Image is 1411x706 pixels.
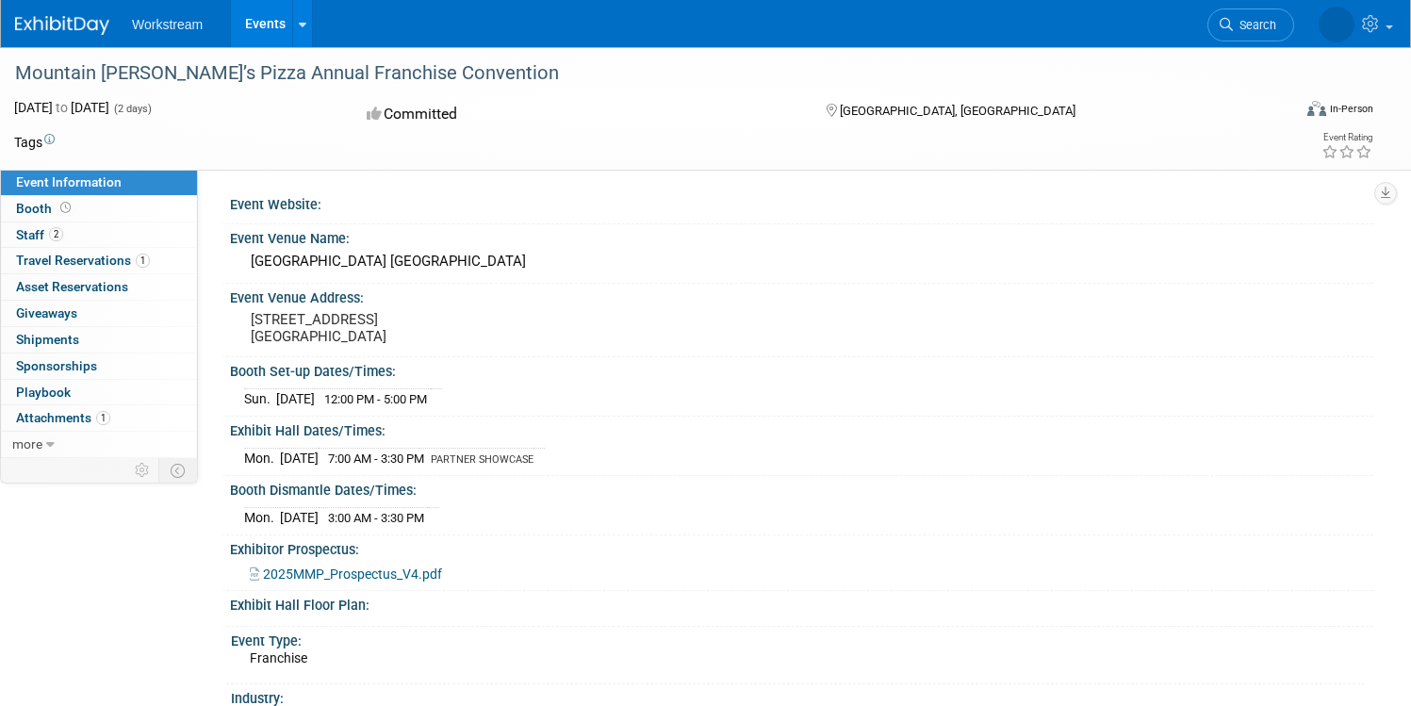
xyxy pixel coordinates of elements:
td: Sun. [244,389,276,409]
a: Search [1207,8,1294,41]
span: Asset Reservations [16,279,128,294]
td: Tags [14,133,55,152]
td: Toggle Event Tabs [159,458,198,483]
img: Damon Young [1319,7,1354,42]
span: Sponsorships [16,358,97,373]
span: 3:00 AM - 3:30 PM [328,511,424,525]
div: Event Format [1171,98,1373,126]
div: Event Rating [1321,133,1372,142]
td: Mon. [244,449,280,468]
span: 1 [136,254,150,268]
div: In-Person [1329,102,1373,116]
span: to [53,100,71,115]
span: Staff [16,227,63,242]
a: Playbook [1,380,197,405]
a: Shipments [1,327,197,353]
a: Giveaways [1,301,197,326]
a: more [1,432,197,457]
td: Mon. [244,508,280,528]
span: 7:00 AM - 3:30 PM [328,452,424,466]
div: Event Website: [230,190,1373,214]
div: Booth Dismantle Dates/Times: [230,476,1373,500]
div: Event Venue Address: [230,284,1373,307]
td: [DATE] [276,389,315,409]
img: ExhibitDay [15,16,109,35]
span: PARTNER SHOWCASE [431,453,533,466]
a: 2025MMP_Prospectus_V4.pdf [250,566,442,582]
div: Booth Set-up Dates/Times: [230,357,1373,381]
span: Playbook [16,385,71,400]
img: Format-Inperson.png [1307,101,1326,116]
span: Search [1233,18,1276,32]
td: [DATE] [280,508,319,528]
span: [GEOGRAPHIC_DATA], [GEOGRAPHIC_DATA] [840,104,1075,118]
a: Event Information [1,170,197,195]
span: Booth [16,201,74,216]
a: Asset Reservations [1,274,197,300]
span: Attachments [16,410,110,425]
a: Sponsorships [1,353,197,379]
span: 1 [96,411,110,425]
pre: [STREET_ADDRESS] [GEOGRAPHIC_DATA] [251,311,685,345]
span: Franchise [250,650,307,665]
span: Travel Reservations [16,253,150,268]
div: [GEOGRAPHIC_DATA] [GEOGRAPHIC_DATA] [244,247,1359,276]
span: Booth not reserved yet [57,201,74,215]
span: more [12,436,42,452]
span: 2025MMP_Prospectus_V4.pdf [263,566,442,582]
a: Staff2 [1,222,197,248]
span: Event Information [16,174,122,189]
div: Exhibitor Prospectus: [230,535,1373,559]
td: [DATE] [280,449,319,468]
div: Event Venue Name: [230,224,1373,248]
td: Personalize Event Tab Strip [126,458,159,483]
a: Attachments1 [1,405,197,431]
span: [DATE] [DATE] [14,100,109,115]
div: Committed [361,98,796,131]
div: Mountain [PERSON_NAME]’s Pizza Annual Franchise Convention [8,57,1257,90]
span: 2 [49,227,63,241]
a: Booth [1,196,197,222]
div: Exhibit Hall Dates/Times: [230,417,1373,440]
span: Giveaways [16,305,77,320]
span: Shipments [16,332,79,347]
span: (2 days) [112,103,152,115]
span: Workstream [132,17,203,32]
div: Event Type: [231,627,1365,650]
span: 12:00 PM - 5:00 PM [324,392,427,406]
div: Exhibit Hall Floor Plan: [230,591,1373,615]
a: Travel Reservations1 [1,248,197,273]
